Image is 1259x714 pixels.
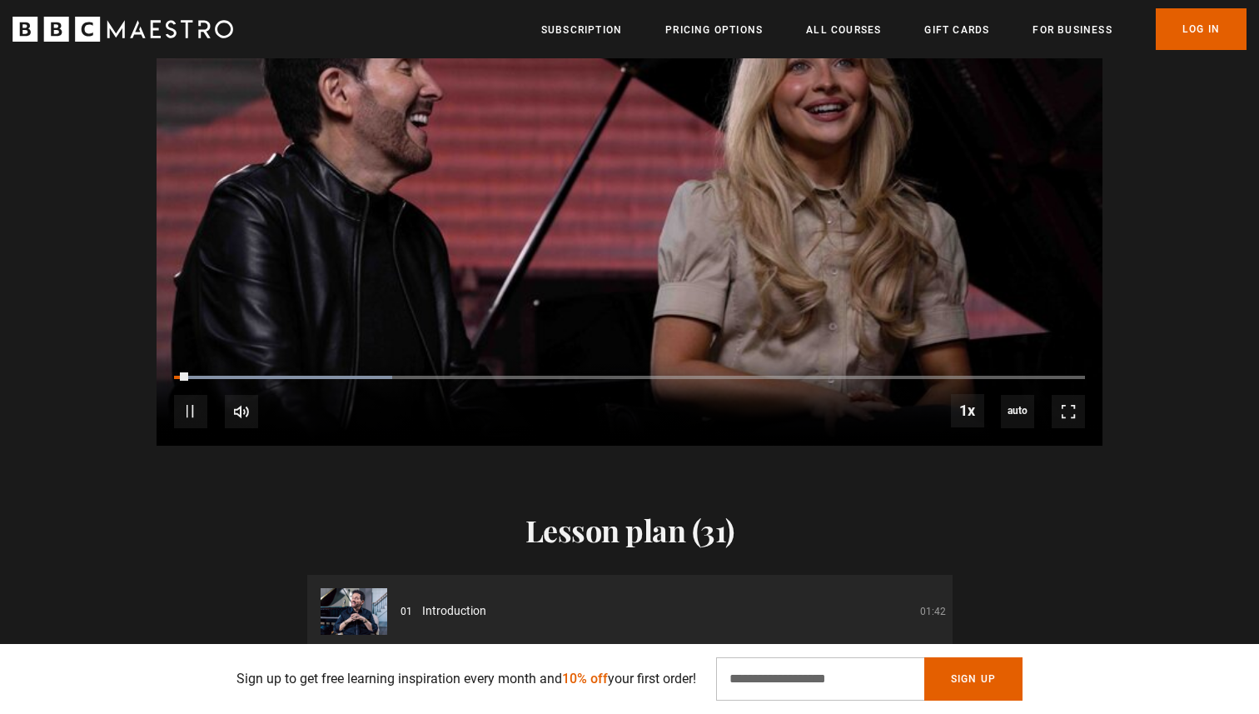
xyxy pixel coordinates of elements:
[174,395,207,428] button: Pause
[665,22,763,38] a: Pricing Options
[562,671,608,687] span: 10% off
[236,669,696,689] p: Sign up to get free learning inspiration every month and your first order!
[541,22,622,38] a: Subscription
[1001,395,1034,428] div: Current quality: 360p
[12,17,233,42] svg: BBC Maestro
[806,22,881,38] a: All Courses
[422,602,486,620] span: Introduction
[924,22,989,38] a: Gift Cards
[920,604,946,619] p: 01:42
[1052,395,1085,428] button: Fullscreen
[1156,8,1247,50] a: Log In
[951,394,984,427] button: Playback Rate
[174,376,1085,379] div: Progress Bar
[1033,22,1112,38] a: For business
[541,8,1247,50] nav: Primary
[401,604,412,619] p: 01
[924,657,1023,701] button: Sign Up
[1001,395,1034,428] span: auto
[307,512,953,547] h2: Lesson plan (31)
[225,395,258,428] button: Mute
